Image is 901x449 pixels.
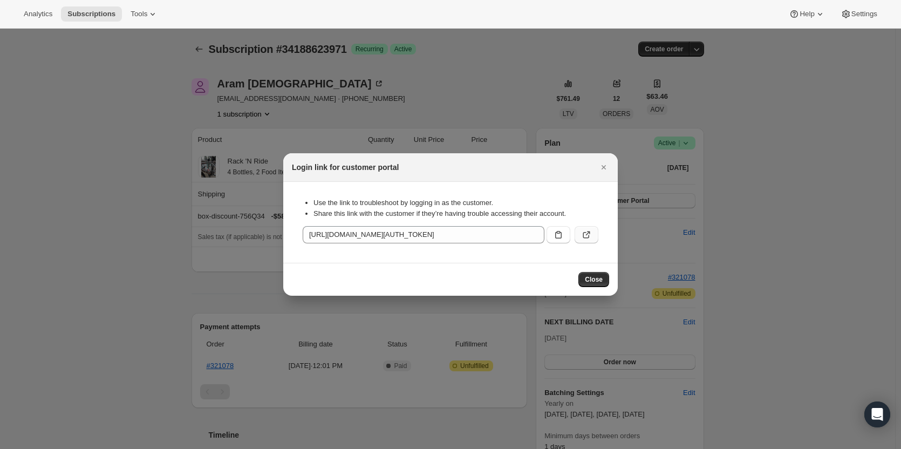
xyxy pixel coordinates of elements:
[67,10,115,18] span: Subscriptions
[292,162,399,173] h2: Login link for customer portal
[834,6,884,22] button: Settings
[578,272,609,287] button: Close
[61,6,122,22] button: Subscriptions
[24,10,52,18] span: Analytics
[585,275,603,284] span: Close
[851,10,877,18] span: Settings
[864,402,890,427] div: Open Intercom Messenger
[124,6,165,22] button: Tools
[313,208,598,219] li: Share this link with the customer if they’re having trouble accessing their account.
[596,160,611,175] button: Close
[131,10,147,18] span: Tools
[800,10,814,18] span: Help
[313,198,598,208] li: Use the link to troubleshoot by logging in as the customer.
[17,6,59,22] button: Analytics
[782,6,831,22] button: Help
